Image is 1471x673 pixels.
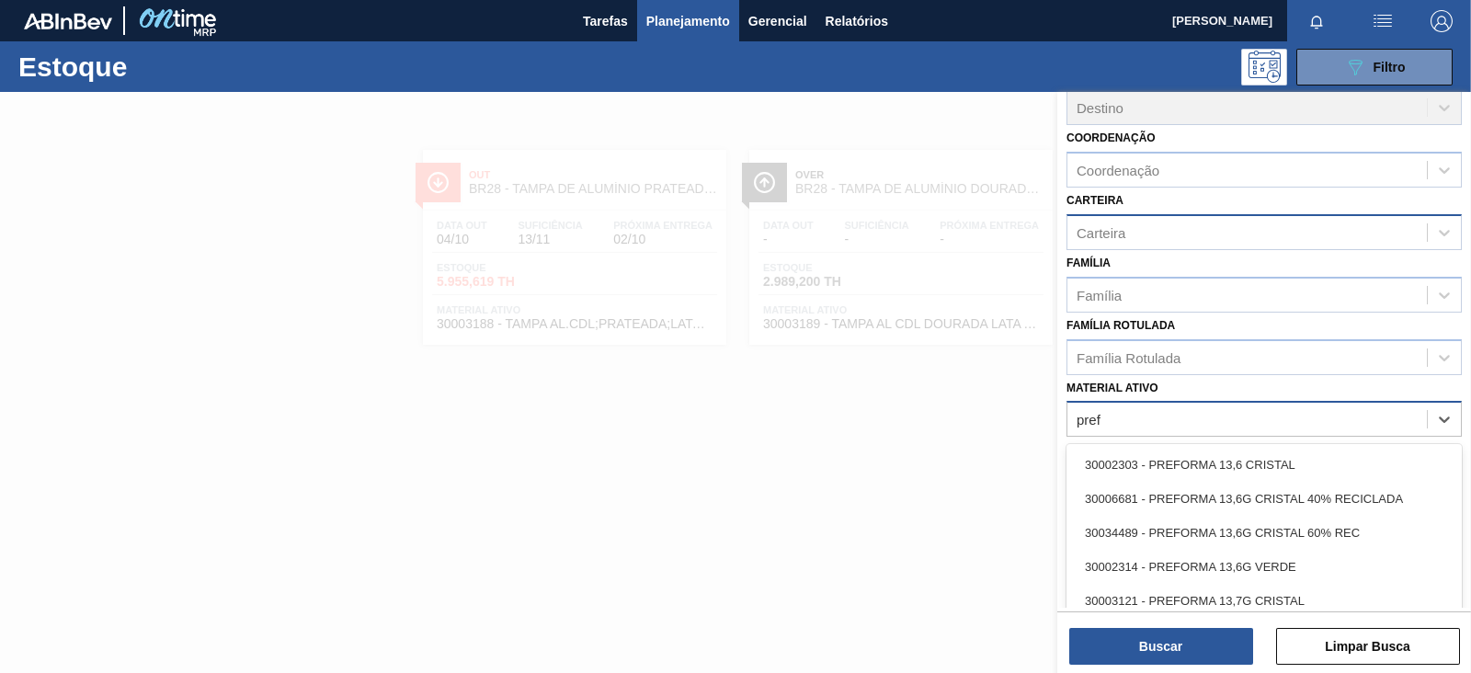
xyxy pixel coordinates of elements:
span: Tarefas [583,10,628,32]
h1: Estoque [18,56,285,77]
div: Família [1077,287,1122,302]
span: Gerencial [748,10,807,32]
div: 30003121 - PREFORMA 13,7G CRISTAL [1066,584,1462,618]
label: Material ativo [1066,382,1158,394]
img: Logout [1431,10,1453,32]
div: 30006681 - PREFORMA 13,6G CRISTAL 40% RECICLADA [1066,482,1462,516]
button: Filtro [1296,49,1453,86]
span: Filtro [1374,60,1406,74]
div: 30034489 - PREFORMA 13,6G CRISTAL 60% REC [1066,516,1462,550]
div: Carteira [1077,224,1125,240]
span: Relatórios [826,10,888,32]
label: Coordenação [1066,131,1156,144]
div: Coordenação [1077,163,1159,178]
div: Pogramando: nenhum usuário selecionado [1241,49,1287,86]
span: Planejamento [646,10,730,32]
div: Família Rotulada [1077,349,1180,365]
div: 30002314 - PREFORMA 13,6G VERDE [1066,550,1462,584]
button: Notificações [1287,8,1346,34]
label: Família [1066,257,1111,269]
label: Carteira [1066,194,1123,207]
img: userActions [1372,10,1394,32]
img: TNhmsLtSVTkK8tSr43FrP2fwEKptu5GPRR3wAAAABJRU5ErkJggg== [24,13,112,29]
label: Família Rotulada [1066,319,1175,332]
div: 30002303 - PREFORMA 13,6 CRISTAL [1066,448,1462,482]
